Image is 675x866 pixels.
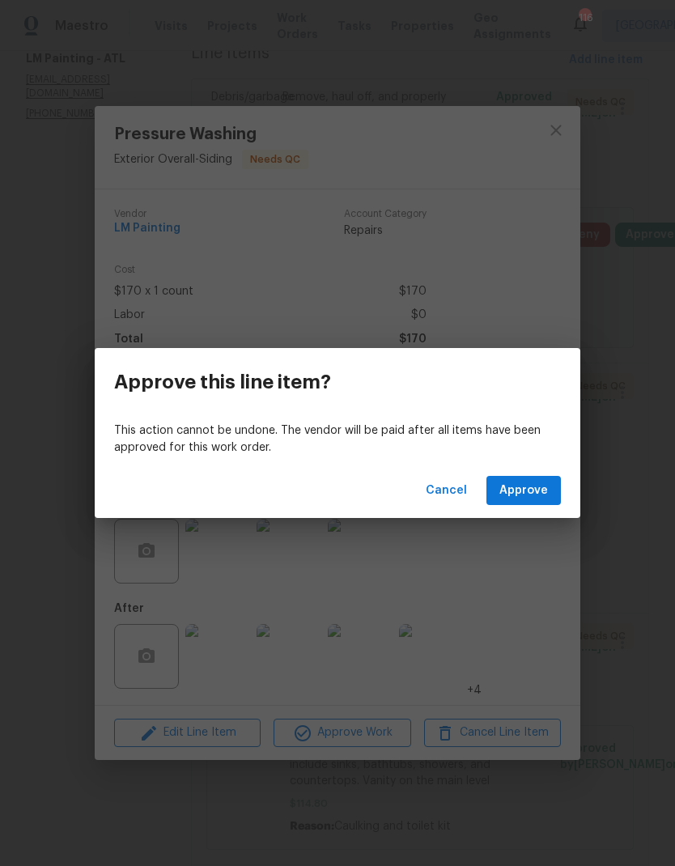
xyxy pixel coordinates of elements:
[419,476,473,506] button: Cancel
[426,481,467,501] span: Cancel
[499,481,548,501] span: Approve
[114,422,561,456] p: This action cannot be undone. The vendor will be paid after all items have been approved for this...
[486,476,561,506] button: Approve
[114,371,331,393] h3: Approve this line item?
